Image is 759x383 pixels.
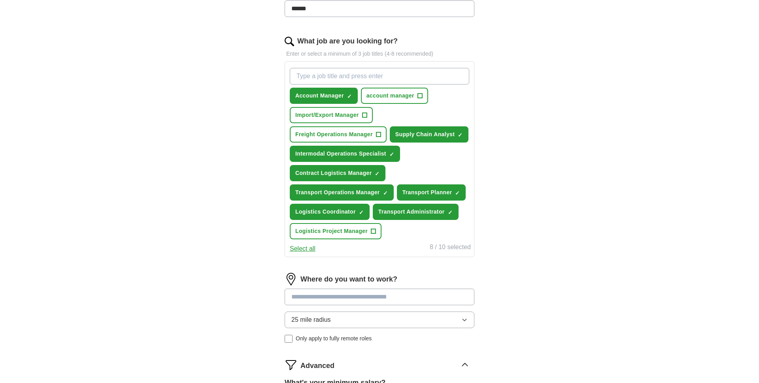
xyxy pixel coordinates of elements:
span: Transport Administrator [378,208,445,216]
span: Advanced [300,360,334,371]
span: ✓ [375,171,379,177]
span: Transport Operations Manager [295,188,380,197]
button: Import/Export Manager [290,107,373,123]
img: location.png [285,273,297,285]
span: ✓ [383,190,388,196]
button: 25 mile radius [285,312,474,328]
span: Logistics Project Manager [295,227,368,235]
span: Freight Operations Manager [295,130,373,139]
span: Intermodal Operations Specialist [295,150,386,158]
img: search.png [285,37,294,46]
button: account manager [361,88,428,104]
span: account manager [366,92,414,100]
button: Transport Planner✓ [397,184,466,201]
span: ✓ [448,209,453,216]
p: Enter or select a minimum of 3 job titles (4-8 recommended) [285,50,474,58]
span: Logistics Coordinator [295,208,356,216]
button: Freight Operations Manager [290,126,387,143]
button: Logistics Coordinator✓ [290,204,370,220]
button: Logistics Project Manager [290,223,381,239]
input: Type a job title and press enter [290,68,469,84]
span: Only apply to fully remote roles [296,334,372,343]
input: Only apply to fully remote roles [285,335,293,343]
img: filter [285,359,297,371]
span: ✓ [455,190,460,196]
label: Where do you want to work? [300,274,397,285]
span: Transport Planner [402,188,452,197]
button: Account Manager✓ [290,88,358,104]
button: Select all [290,244,315,253]
span: Import/Export Manager [295,111,359,119]
div: 8 / 10 selected [430,242,471,253]
span: Account Manager [295,92,344,100]
span: ✓ [389,151,394,158]
button: Transport Operations Manager✓ [290,184,394,201]
button: Contract Logistics Manager✓ [290,165,385,181]
span: Contract Logistics Manager [295,169,372,177]
button: Transport Administrator✓ [373,204,459,220]
button: Intermodal Operations Specialist✓ [290,146,400,162]
span: Supply Chain Analyst [395,130,455,139]
span: 25 mile radius [291,315,331,325]
span: ✓ [458,132,463,138]
button: Supply Chain Analyst✓ [390,126,468,143]
span: ✓ [347,93,352,100]
label: What job are you looking for? [297,36,398,47]
span: ✓ [359,209,364,216]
